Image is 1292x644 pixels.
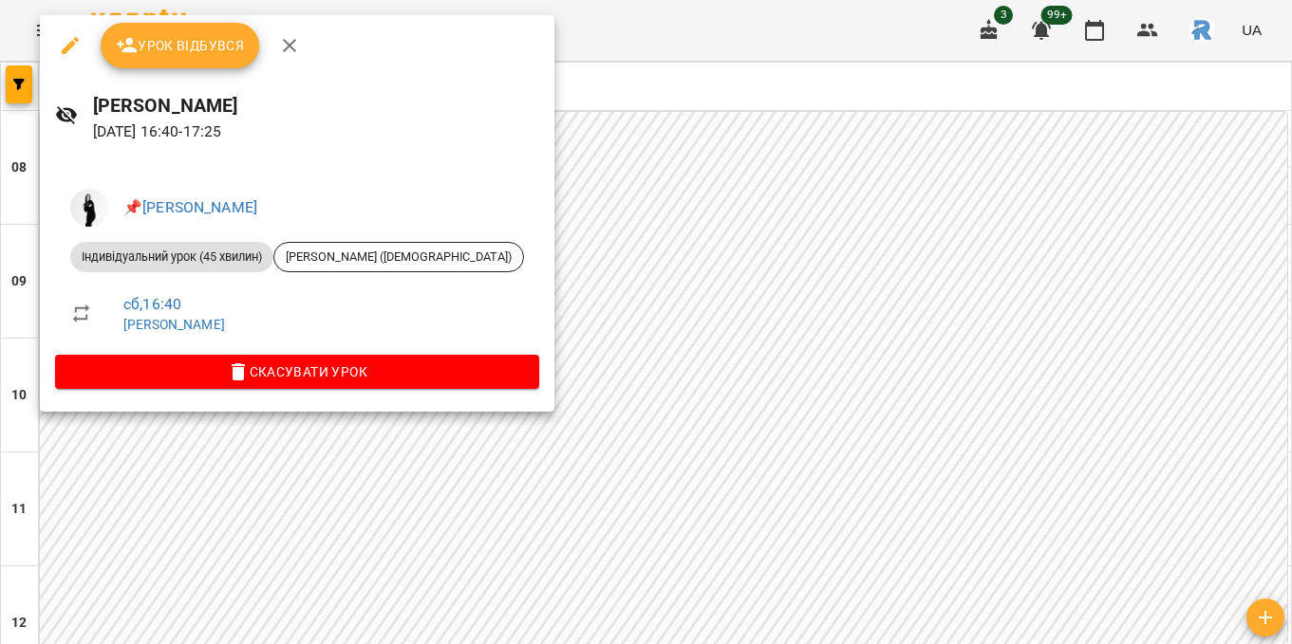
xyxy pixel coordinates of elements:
img: 041a4b37e20a8ced1a9815ab83a76d22.jpeg [70,189,108,227]
span: Індивідуальний урок (45 хвилин) [70,248,273,266]
button: Скасувати Урок [55,355,539,389]
span: Урок відбувся [116,34,245,57]
a: 📌[PERSON_NAME] [123,198,257,216]
a: [PERSON_NAME] [123,317,225,332]
h6: [PERSON_NAME] [93,91,539,120]
a: сб , 16:40 [123,295,181,313]
button: Урок відбувся [101,23,260,68]
span: Скасувати Урок [70,360,524,383]
span: [PERSON_NAME] ([DEMOGRAPHIC_DATA]) [274,248,523,266]
div: [PERSON_NAME] ([DEMOGRAPHIC_DATA]) [273,242,524,272]
p: [DATE] 16:40 - 17:25 [93,120,539,143]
